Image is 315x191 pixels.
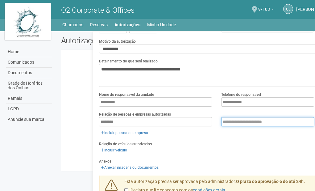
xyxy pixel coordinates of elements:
label: Anexos [99,159,111,164]
a: Reservas [90,20,108,29]
a: Autorizações [114,20,140,29]
a: Anuncie sua marca [6,114,52,125]
h2: Autorizações [61,36,193,45]
label: Detalhamento do que será realizado [99,58,158,64]
a: Comunicados [6,57,52,68]
label: Telefone do responsável [221,92,261,97]
a: Grade de Horários dos Ônibus [6,78,52,93]
a: LGPD [6,104,52,114]
label: Relação de pessoas e empresas autorizadas [99,112,171,117]
label: Nome do responsável da unidade [99,92,154,97]
a: Ramais [6,93,52,104]
label: Motivo da autorização [99,39,136,44]
a: Incluir veículo [99,147,129,154]
span: O2 Corporate & Offices [61,6,135,15]
a: Chamados [62,20,83,29]
a: 9/103 [258,8,274,13]
span: 9/103 [258,1,270,12]
img: logo.jpg [5,3,51,40]
label: Relação de veículos autorizados [99,141,152,147]
a: Incluir pessoa ou empresa [99,129,150,136]
a: GL [283,4,293,14]
a: Anexar imagens ou documentos [99,164,160,171]
a: Documentos [6,68,52,78]
a: Minha Unidade [147,20,176,29]
a: Home [6,47,52,57]
strong: O prazo de aprovação é de até 24h. [236,179,305,184]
